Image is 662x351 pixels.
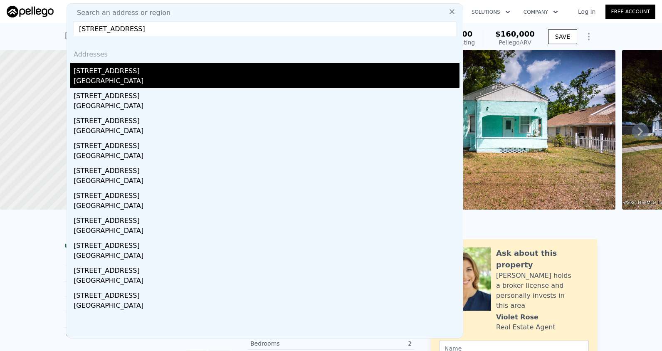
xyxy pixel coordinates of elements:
[496,271,589,311] div: [PERSON_NAME] holds a broker license and personally invests in this area
[74,101,459,113] div: [GEOGRAPHIC_DATA]
[70,8,170,18] span: Search an address or region
[548,29,577,44] button: SAVE
[74,138,459,151] div: [STREET_ADDRESS]
[496,247,589,271] div: Ask about this property
[7,6,54,17] img: Pellego
[65,328,128,339] button: Show more history
[605,5,655,19] a: Free Account
[74,201,459,213] div: [GEOGRAPHIC_DATA]
[250,339,331,348] div: Bedrooms
[65,30,262,42] div: [STREET_ADDRESS] , [GEOGRAPHIC_DATA] , FL 32208
[465,5,517,20] button: Solutions
[380,50,615,210] img: Sale: 158160619 Parcel: 34246592
[74,226,459,237] div: [GEOGRAPHIC_DATA]
[74,63,459,76] div: [STREET_ADDRESS]
[74,251,459,262] div: [GEOGRAPHIC_DATA]
[74,76,459,88] div: [GEOGRAPHIC_DATA]
[74,262,459,276] div: [STREET_ADDRESS]
[331,339,412,348] div: 2
[495,30,535,38] span: $160,000
[568,7,605,16] a: Log In
[496,322,556,332] div: Real Estate Agent
[65,242,231,251] div: LISTING & SALE HISTORY
[74,88,459,101] div: [STREET_ADDRESS]
[74,276,459,287] div: [GEOGRAPHIC_DATA]
[74,237,459,251] div: [STREET_ADDRESS]
[74,176,459,188] div: [GEOGRAPHIC_DATA]
[74,151,459,163] div: [GEOGRAPHIC_DATA]
[74,213,459,226] div: [STREET_ADDRESS]
[74,188,459,201] div: [STREET_ADDRESS]
[74,287,459,301] div: [STREET_ADDRESS]
[496,312,538,322] div: Violet Rose
[74,301,459,312] div: [GEOGRAPHIC_DATA]
[74,126,459,138] div: [GEOGRAPHIC_DATA]
[580,28,597,45] button: Show Options
[70,43,459,63] div: Addresses
[74,113,459,126] div: [STREET_ADDRESS]
[495,38,535,47] div: Pellego ARV
[517,5,565,20] button: Company
[74,21,456,36] input: Enter an address, city, region, neighborhood or zip code
[74,163,459,176] div: [STREET_ADDRESS]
